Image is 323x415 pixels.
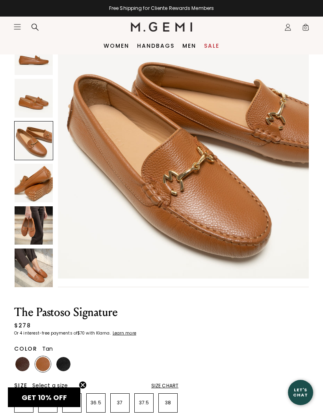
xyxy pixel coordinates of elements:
div: $278 [14,322,31,329]
img: The Pastoso Signature [58,27,309,279]
h2: Size [14,382,28,389]
span: Select a size [32,381,68,389]
div: GET 10% OFFClose teaser [8,387,80,407]
img: M.Gemi [131,22,193,32]
a: Women [104,43,129,49]
button: Open site menu [13,23,21,31]
p: 37.5 [135,400,153,406]
img: The Pastoso Signature [15,206,53,245]
img: The Pastoso Signature [15,249,53,287]
img: The Pastoso Signature [15,164,53,202]
img: Tan [36,357,50,371]
img: The Pastoso Signature [15,79,53,117]
p: 37 [111,400,129,406]
klarna-placement-style-cta: Learn more [113,330,136,336]
klarna-placement-style-amount: $70 [77,330,85,336]
span: GET 10% OFF [22,393,67,402]
img: Black [56,357,71,371]
a: Learn more [112,331,136,336]
a: Men [182,43,196,49]
a: Handbags [137,43,174,49]
klarna-placement-style-body: Or 4 interest-free payments of [14,330,77,336]
span: Tan [42,345,53,353]
p: 36.5 [87,400,105,406]
span: 0 [302,25,310,33]
div: Size Chart [151,383,178,389]
klarna-placement-style-body: with Klarna [86,330,111,336]
a: Sale [204,43,219,49]
img: The Pastoso Signature [15,37,53,75]
h1: The Pastoso Signature [14,307,178,318]
p: 38 [159,400,177,406]
button: Close teaser [79,381,87,389]
img: Chocolate [15,357,30,371]
div: Let's Chat [288,387,313,397]
h2: Color [14,346,37,352]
